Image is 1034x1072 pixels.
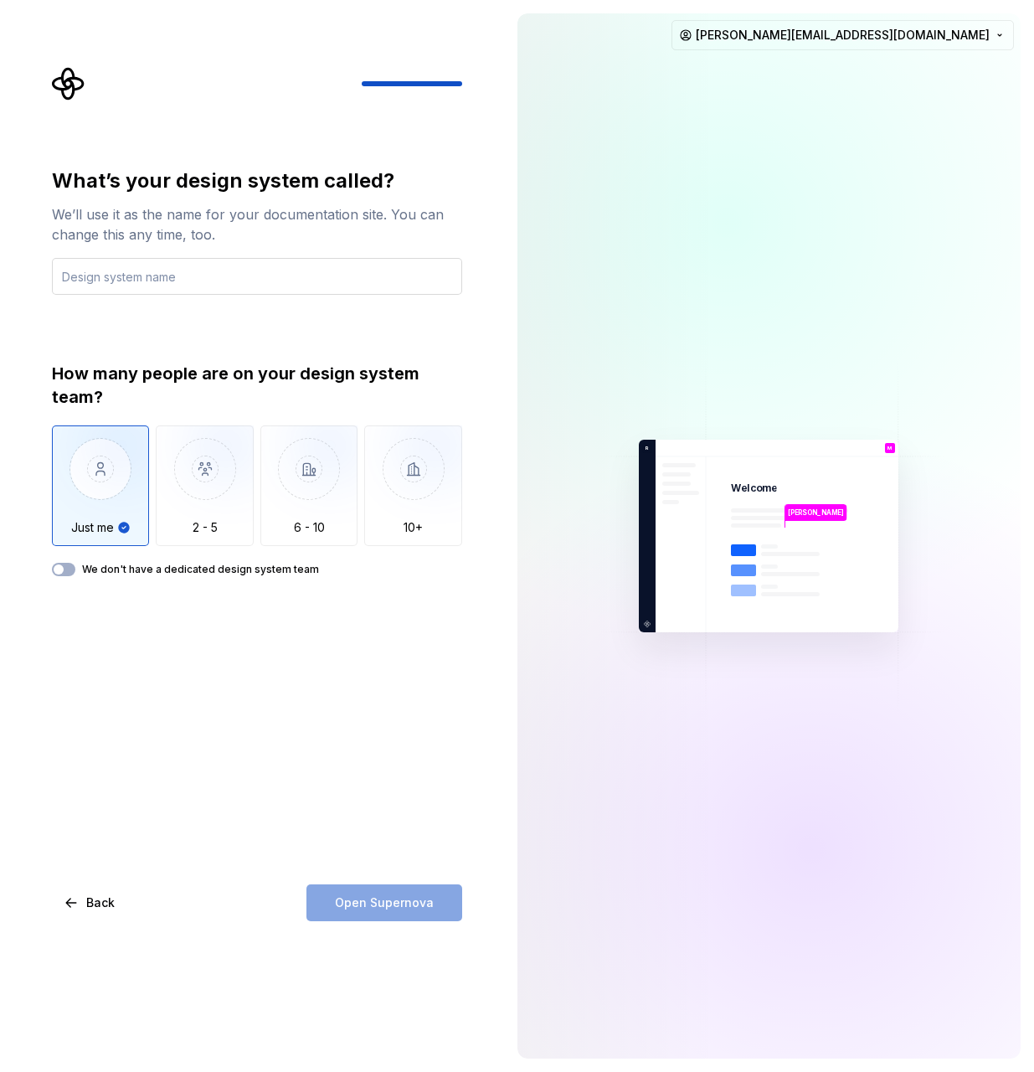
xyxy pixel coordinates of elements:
[52,204,462,245] div: We’ll use it as the name for your documentation site. You can change this any time, too.
[52,258,462,295] input: Design system name
[82,563,319,576] label: We don't have a dedicated design system team
[888,446,893,451] p: M
[86,894,115,911] span: Back
[642,444,649,452] p: R
[671,20,1014,50] button: [PERSON_NAME][EMAIL_ADDRESS][DOMAIN_NAME]
[731,482,777,495] p: Welcome
[52,167,462,194] div: What’s your design system called?
[788,508,844,518] p: [PERSON_NAME]
[696,27,990,44] span: [PERSON_NAME][EMAIL_ADDRESS][DOMAIN_NAME]
[52,362,462,409] div: How many people are on your design system team?
[52,884,129,921] button: Back
[52,67,85,100] svg: Supernova Logo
